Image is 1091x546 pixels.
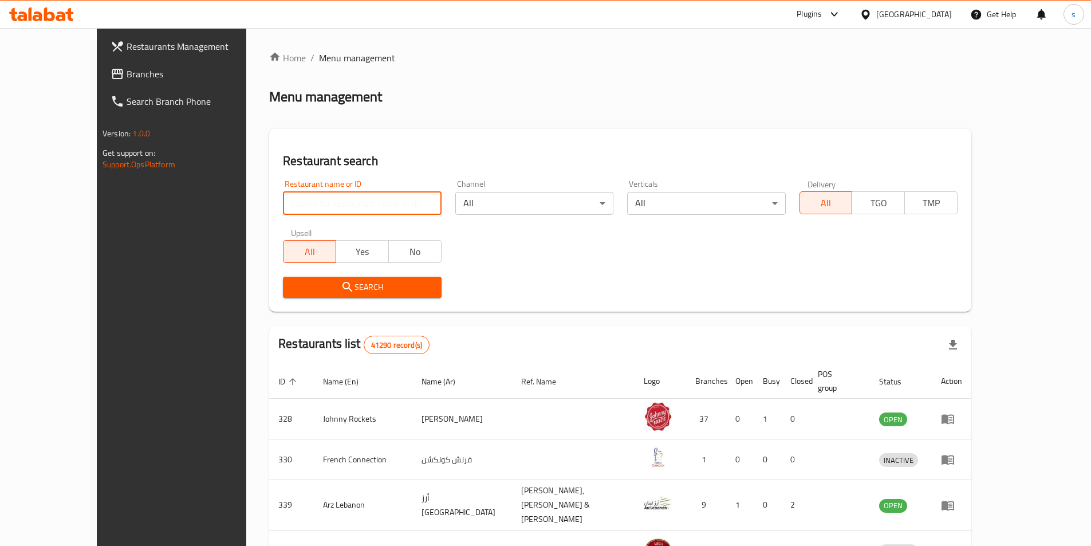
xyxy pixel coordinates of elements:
td: 0 [726,439,754,480]
div: Menu [941,498,962,512]
span: s [1072,8,1076,21]
td: 37 [686,399,726,439]
button: TMP [904,191,958,214]
td: 2 [781,480,809,531]
span: Name (En) [323,375,373,388]
span: All [805,195,848,211]
img: French Connection [644,443,672,472]
span: Get support on: [103,146,155,160]
span: Name (Ar) [422,375,470,388]
div: All [455,192,613,215]
span: Menu management [319,51,395,65]
span: OPEN [879,499,907,512]
span: TMP [909,195,953,211]
th: Branches [686,364,726,399]
input: Search for restaurant name or ID.. [283,192,441,215]
img: Johnny Rockets [644,402,672,431]
td: 328 [269,399,314,439]
span: INACTIVE [879,454,918,467]
td: 330 [269,439,314,480]
a: Support.OpsPlatform [103,157,175,172]
a: Branches [101,60,279,88]
td: 1 [754,399,781,439]
span: Ref. Name [521,375,571,388]
button: All [283,240,336,263]
div: [GEOGRAPHIC_DATA] [876,8,952,21]
div: Menu [941,412,962,426]
a: Home [269,51,306,65]
th: Busy [754,364,781,399]
div: All [627,192,785,215]
th: Action [932,364,971,399]
label: Delivery [808,180,836,188]
span: No [393,243,437,260]
td: 0 [754,480,781,531]
span: Branches [127,67,270,81]
label: Upsell [291,229,312,237]
td: 0 [781,399,809,439]
td: 0 [726,399,754,439]
span: Yes [341,243,384,260]
td: 1 [686,439,726,480]
span: Restaurants Management [127,40,270,53]
span: POS group [818,367,856,395]
h2: Restaurant search [283,152,958,170]
th: Logo [635,364,686,399]
button: No [388,240,442,263]
span: 41290 record(s) [364,340,429,351]
div: INACTIVE [879,453,918,467]
span: All [288,243,332,260]
div: OPEN [879,413,907,426]
div: Menu [941,453,962,466]
td: Arz Lebanon [314,480,412,531]
td: 1 [726,480,754,531]
img: Arz Lebanon [644,489,672,517]
div: Plugins [797,7,822,21]
td: Johnny Rockets [314,399,412,439]
td: فرنش كونكشن [412,439,512,480]
h2: Menu management [269,88,382,106]
span: OPEN [879,413,907,426]
td: أرز [GEOGRAPHIC_DATA] [412,480,512,531]
th: Open [726,364,754,399]
button: Yes [336,240,389,263]
a: Search Branch Phone [101,88,279,115]
td: 339 [269,480,314,531]
td: [PERSON_NAME] [412,399,512,439]
td: French Connection [314,439,412,480]
li: / [310,51,314,65]
td: 9 [686,480,726,531]
td: [PERSON_NAME],[PERSON_NAME] & [PERSON_NAME] [512,480,635,531]
div: OPEN [879,499,907,513]
div: Export file [939,331,967,359]
a: Restaurants Management [101,33,279,60]
nav: breadcrumb [269,51,971,65]
td: 0 [754,439,781,480]
button: TGO [852,191,905,214]
span: TGO [857,195,900,211]
span: Status [879,375,916,388]
span: Version: [103,126,131,141]
button: Search [283,277,441,298]
span: 1.0.0 [132,126,150,141]
button: All [799,191,853,214]
span: Search [292,280,432,294]
h2: Restaurants list [278,335,430,354]
span: Search Branch Phone [127,95,270,108]
span: ID [278,375,300,388]
td: 0 [781,439,809,480]
th: Closed [781,364,809,399]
